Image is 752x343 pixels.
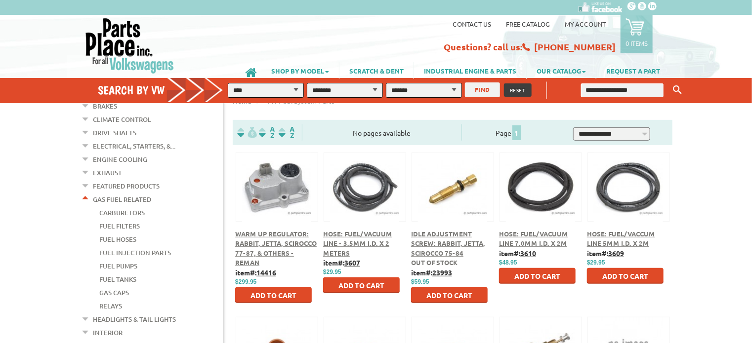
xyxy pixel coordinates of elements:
a: Idle Adjustment Screw: Rabbit, Jetta, Scirocco 75-84 [411,229,485,257]
span: RESET [510,86,526,94]
div: No pages available [302,128,461,138]
button: Add to Cart [235,287,312,303]
a: Featured Products [93,180,160,192]
a: Fuel Pumps [99,260,137,272]
u: 3610 [520,249,536,258]
span: Add to Cart [251,291,296,300]
a: Headlights & Tail Lights [93,313,176,326]
b: item#: [235,268,276,277]
a: Hose: Fuel/Vacuum Line 7.0mm I.D. x 2m [499,229,568,248]
a: Climate Control [93,113,151,126]
span: Add to Cart [514,271,560,280]
a: SCRATCH & DENT [339,62,414,79]
button: Add to Cart [323,277,400,293]
a: Contact us [453,20,491,28]
span: $299.95 [235,278,256,285]
a: Fuel Filters [99,220,140,232]
span: Add to Cart [602,271,648,280]
a: INDUSTRIAL ENGINE & PARTS [414,62,526,79]
a: Engine Cooling [93,153,147,166]
span: Add to Cart [426,291,472,300]
a: SHOP BY MODEL [261,62,339,79]
button: Add to Cart [587,268,664,284]
h4: Search by VW [98,83,233,97]
a: Warm Up Regulator: Rabbit, Jetta, Scirocco 77-87, & Others - Reman [235,229,317,267]
a: Gas Caps [99,286,129,299]
a: Electrical, Starters, &... [93,140,175,152]
a: Hose: Fuel/Vaccum Line 5mm I.D. x 2m [587,229,655,248]
a: Fuel Tanks [99,273,136,286]
a: 0 items [621,15,653,53]
a: Relays [99,300,122,312]
button: Add to Cart [411,287,488,303]
span: Add to Cart [338,281,384,290]
a: OUR CATALOG [527,62,596,79]
span: 1 [512,125,521,140]
a: Brakes [93,100,117,113]
b: item#: [323,258,360,267]
button: Keyword Search [670,82,685,98]
button: Add to Cart [499,268,576,284]
a: Carburetors [99,206,145,219]
span: $29.95 [323,268,341,275]
a: Fuel Injection Parts [99,246,171,259]
a: Exhaust [93,166,122,179]
b: item#: [411,268,452,277]
a: My Account [565,20,606,28]
p: 0 items [626,39,648,47]
b: item#: [499,249,536,258]
u: 3607 [344,258,360,267]
u: 3609 [608,249,624,258]
span: $29.95 [587,259,605,266]
img: Sort by Headline [257,127,277,138]
div: Page [461,124,556,141]
span: $59.95 [411,278,429,285]
a: Interior [93,326,123,339]
img: Sort by Sales Rank [277,127,296,138]
b: item#: [587,249,624,258]
a: Drive Shafts [93,126,136,139]
button: RESET [504,83,532,97]
a: Fuel Hoses [99,233,136,246]
a: Free Catalog [506,20,550,28]
u: 14416 [256,268,276,277]
a: Gas Fuel Related [93,193,151,206]
u: 23993 [432,268,452,277]
span: $48.95 [499,259,517,266]
img: filterpricelow.svg [237,127,257,138]
img: Parts Place Inc! [84,17,175,74]
a: REQUEST A PART [596,62,670,79]
button: FIND [465,82,500,97]
span: Out of stock [411,258,458,267]
a: Hose: Fuel/Vacuum Line - 3.5mm I.D. x 2 meters [323,229,392,257]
